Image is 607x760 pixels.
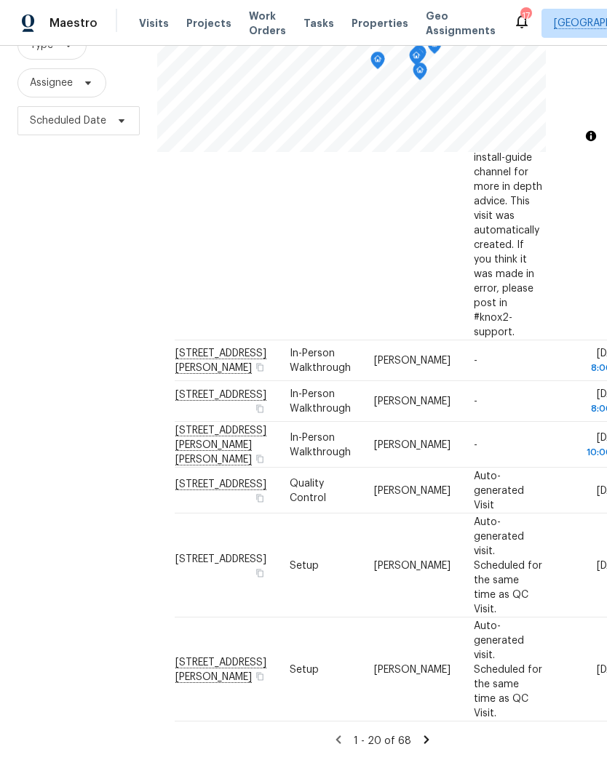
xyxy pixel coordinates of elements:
[474,516,542,614] span: Auto-generated visit. Scheduled for the same time as QC Visit.
[249,9,286,38] span: Work Orders
[427,36,442,59] div: Map marker
[139,16,169,31] span: Visits
[474,356,477,366] span: -
[290,432,351,457] span: In-Person Walkthrough
[253,669,266,682] button: Copy Address
[253,491,266,504] button: Copy Address
[582,127,600,145] button: Toggle attribution
[290,664,319,674] span: Setup
[374,560,451,570] span: [PERSON_NAME]
[374,396,451,407] span: [PERSON_NAME]
[49,16,98,31] span: Maestro
[253,361,266,374] button: Copy Address
[30,76,73,90] span: Assignee
[587,128,595,144] span: Toggle attribution
[413,63,427,85] div: Map marker
[374,439,451,449] span: [PERSON_NAME]
[374,356,451,366] span: [PERSON_NAME]
[253,402,266,415] button: Copy Address
[374,664,451,674] span: [PERSON_NAME]
[426,9,496,38] span: Geo Assignments
[290,348,351,373] span: In-Person Walkthrough
[352,16,408,31] span: Properties
[303,18,334,28] span: Tasks
[290,560,319,570] span: Setup
[474,620,542,718] span: Auto-generated visit. Scheduled for the same time as QC Visit.
[186,16,231,31] span: Projects
[354,736,411,746] span: 1 - 20 of 68
[253,452,266,465] button: Copy Address
[474,471,524,510] span: Auto-generated Visit
[370,52,385,74] div: Map marker
[175,553,266,564] span: [STREET_ADDRESS]
[253,566,266,579] button: Copy Address
[409,48,424,71] div: Map marker
[30,113,106,128] span: Scheduled Date
[374,485,451,495] span: [PERSON_NAME]
[290,478,326,503] span: Quality Control
[474,439,477,449] span: -
[290,389,351,414] span: In-Person Walkthrough
[474,396,477,407] span: -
